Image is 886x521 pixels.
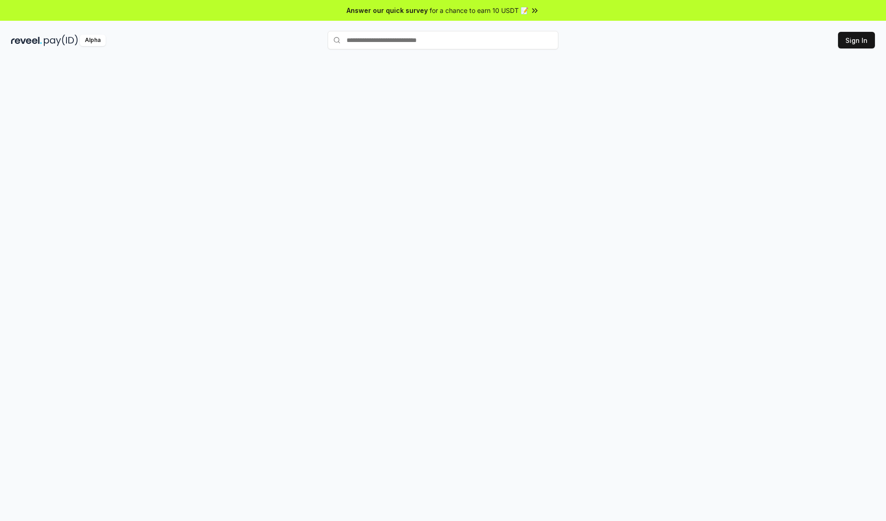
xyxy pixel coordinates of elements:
button: Sign In [838,32,875,48]
img: reveel_dark [11,35,42,46]
img: pay_id [44,35,78,46]
div: Alpha [80,35,106,46]
span: Answer our quick survey [347,6,428,15]
span: for a chance to earn 10 USDT 📝 [430,6,528,15]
